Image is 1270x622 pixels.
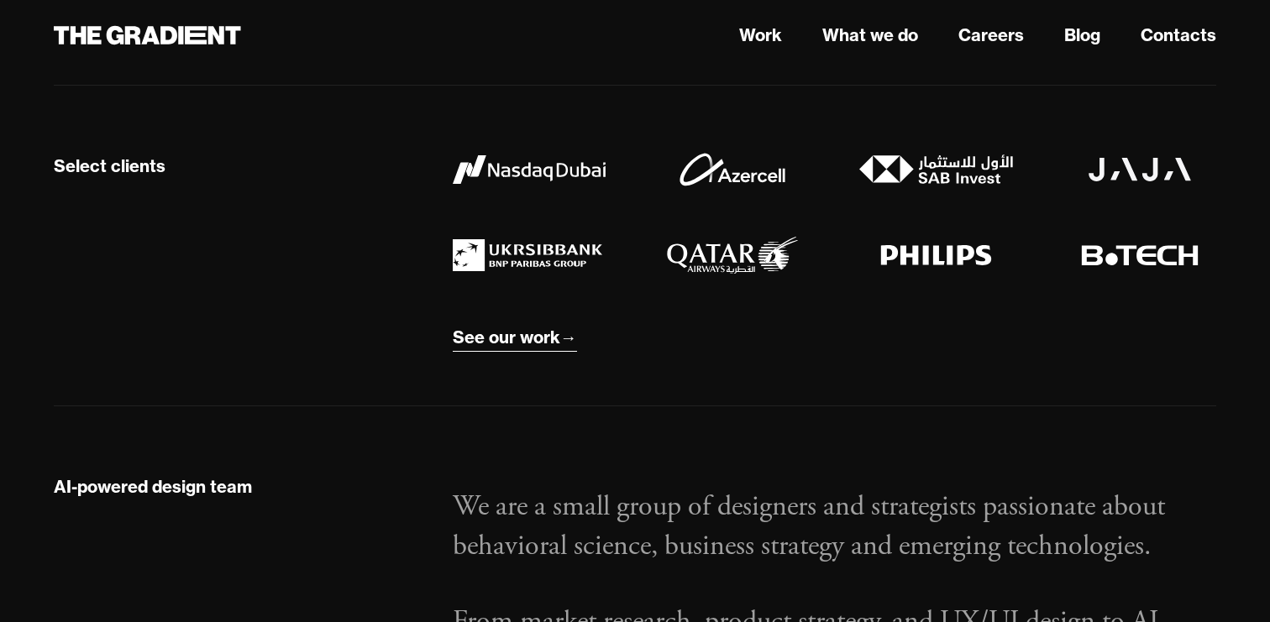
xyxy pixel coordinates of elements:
img: SAB Invest [859,154,1012,184]
p: We are a small group of designers and strategists passionate about behavioral science, business s... [453,487,1216,567]
img: Nasdaq Dubai logo [453,155,606,184]
a: Contacts [1141,23,1216,48]
div: → [560,327,577,348]
div: AI-powered design team [54,476,252,498]
a: Careers [958,23,1024,48]
a: What we do [822,23,918,48]
a: Work [739,23,782,48]
a: See our work→ [453,324,577,352]
div: See our work [453,327,560,348]
div: Select clients [54,155,165,177]
a: Blog [1064,23,1100,48]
